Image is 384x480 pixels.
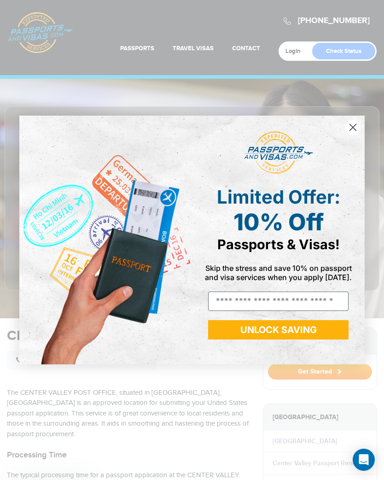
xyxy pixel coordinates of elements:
span: Limited Offer: [217,186,340,208]
img: passports and visas [244,131,313,175]
span: Passports & Visas! [217,236,340,252]
button: Close dialog [345,119,361,135]
img: de9cda0d-0715-46ca-9a25-073762a91ba7.png [19,116,192,364]
button: UNLOCK SAVING [208,320,349,340]
span: 10% Off [233,208,324,236]
span: Skip the stress and save 10% on passport and visa services when you apply [DATE]. [205,263,352,282]
div: Open Intercom Messenger [353,449,375,471]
